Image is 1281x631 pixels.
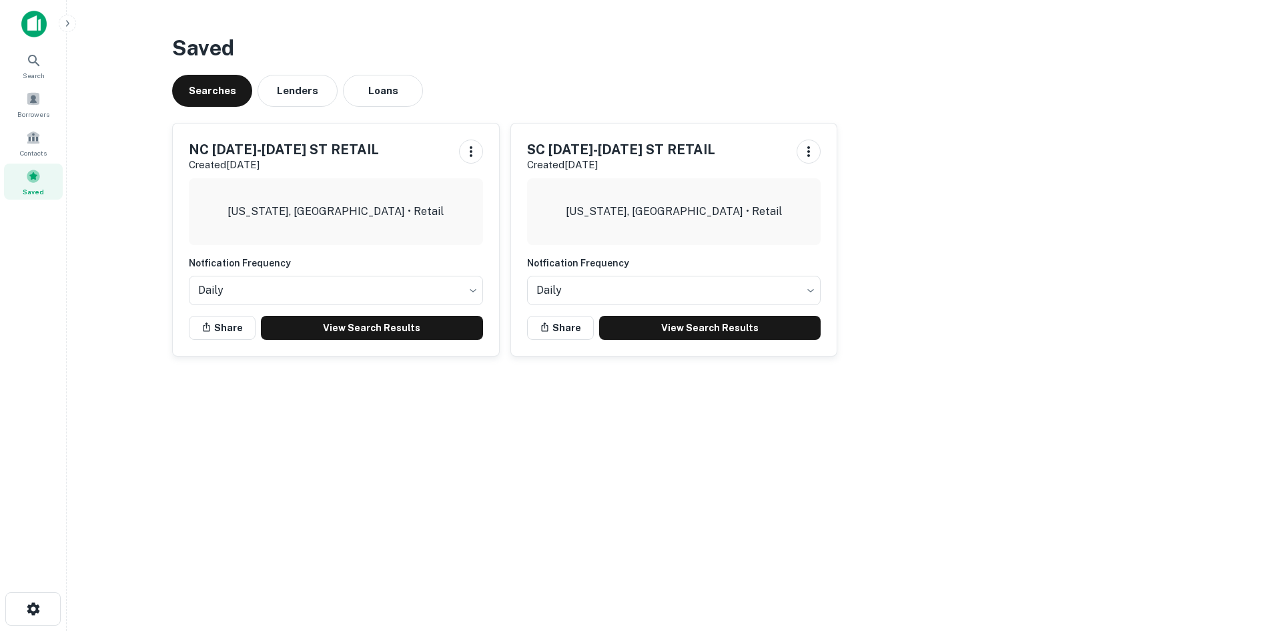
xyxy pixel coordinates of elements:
div: Without label [527,272,821,309]
button: Searches [172,75,252,107]
h6: Notfication Frequency [527,256,821,270]
p: Created [DATE] [527,157,715,173]
button: Share [527,316,594,340]
span: Search [23,70,45,81]
a: View Search Results [261,316,483,340]
div: Without label [189,272,483,309]
p: Created [DATE] [189,157,379,173]
span: Borrowers [17,109,49,120]
button: Loans [343,75,423,107]
button: Share [189,316,256,340]
span: Contacts [20,148,47,158]
a: Borrowers [4,86,63,122]
a: Contacts [4,125,63,161]
img: capitalize-icon.png [21,11,47,37]
p: [US_STATE], [GEOGRAPHIC_DATA] • Retail [566,204,782,220]
a: View Search Results [599,316,821,340]
h5: NC [DATE]-[DATE] ST RETAIL [189,140,379,160]
a: Search [4,47,63,83]
h5: SC [DATE]-[DATE] ST RETAIL [527,140,715,160]
p: [US_STATE], [GEOGRAPHIC_DATA] • Retail [228,204,444,220]
iframe: Chat Widget [1214,524,1281,588]
h3: Saved [172,32,1176,64]
span: Saved [23,186,44,197]
button: Lenders [258,75,338,107]
a: Saved [4,164,63,200]
h6: Notfication Frequency [189,256,483,270]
